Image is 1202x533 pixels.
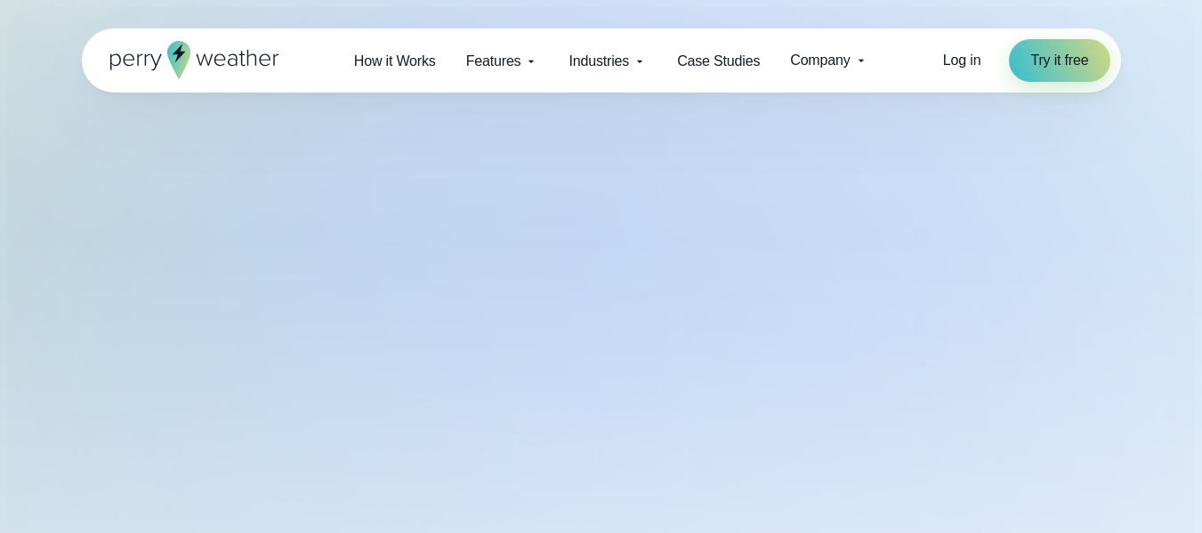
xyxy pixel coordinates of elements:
a: Case Studies [662,43,775,79]
a: Log in [943,50,981,71]
span: Try it free [1030,50,1088,71]
a: How it Works [339,43,451,79]
span: How it Works [354,51,436,72]
span: Log in [943,52,981,68]
span: Features [466,51,521,72]
span: Industries [569,51,629,72]
a: Try it free [1009,39,1109,82]
span: Company [790,50,850,71]
span: Case Studies [677,51,760,72]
